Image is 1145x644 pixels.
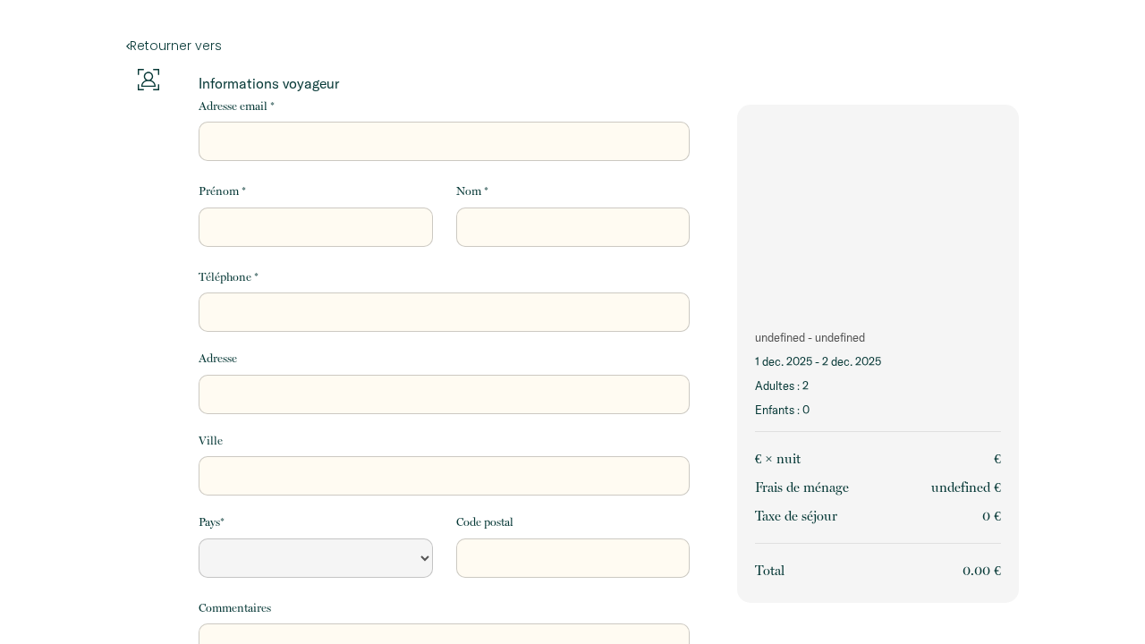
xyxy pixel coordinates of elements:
label: Code postal [456,513,513,531]
span: Total [755,563,785,579]
p: Frais de ménage [755,477,849,498]
p: 0 € [982,505,1001,527]
span: 0.00 € [963,563,1001,579]
p: Taxe de séjour [755,505,837,527]
label: Adresse [199,350,237,368]
label: Ville [199,432,223,450]
label: Nom * [456,182,488,200]
label: Téléphone * [199,268,259,286]
label: Commentaires [199,599,271,617]
label: Pays [199,513,225,531]
p: € × nuit [755,448,801,470]
label: Prénom * [199,182,246,200]
p: 1 déc. 2025 - 2 déc. 2025 [755,353,1001,370]
label: Adresse email * [199,97,275,115]
select: Default select example [199,538,432,578]
p: Informations voyageur [199,74,690,92]
img: rental-image [737,105,1019,316]
p: undefined € [931,477,1001,498]
img: guests-info [138,69,159,90]
a: Retourner vers [126,36,1019,55]
p: Enfants : 0 [755,402,1001,419]
p: undefined - undefined [755,329,1001,346]
p: Adultes : 2 [755,377,1001,394]
p: € [994,448,1001,470]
